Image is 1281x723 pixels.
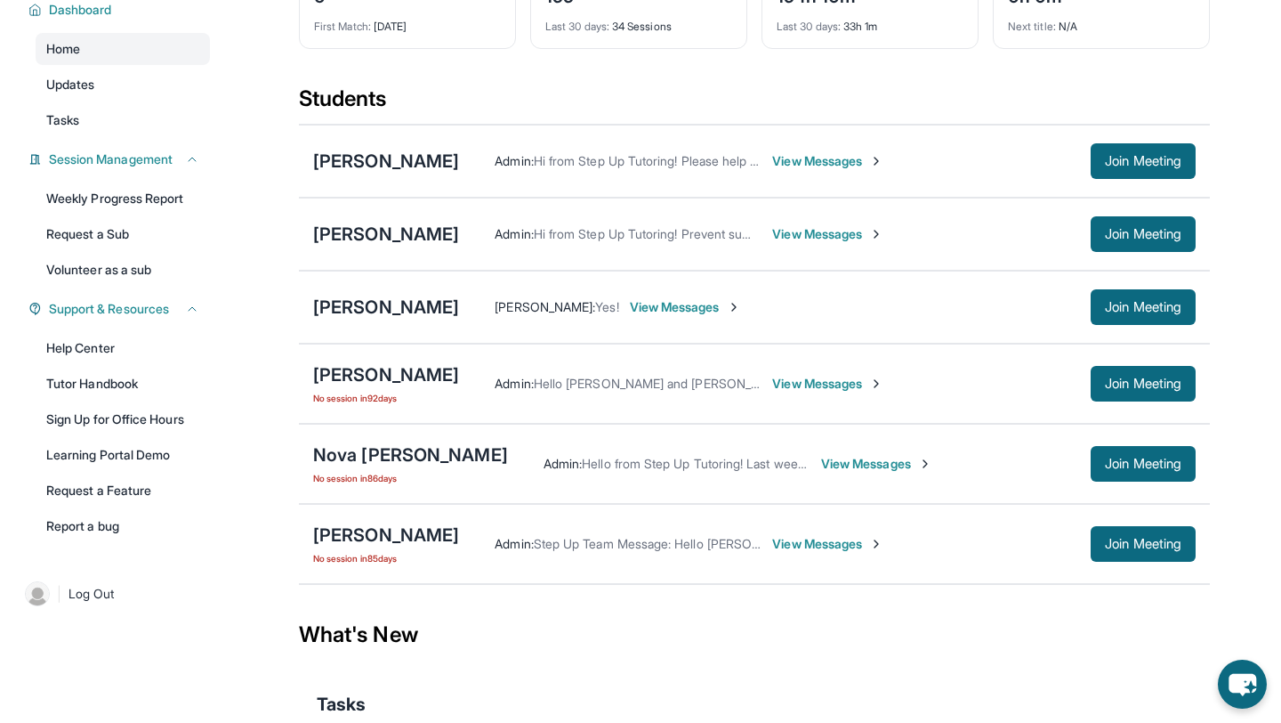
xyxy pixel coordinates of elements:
span: Yes! [595,299,618,314]
img: Chevron-Right [918,457,932,471]
div: [PERSON_NAME] [313,362,459,387]
button: Join Meeting [1091,216,1196,252]
span: Join Meeting [1105,459,1181,469]
button: chat-button [1218,660,1267,709]
span: Admin : [495,376,533,391]
div: [PERSON_NAME] [313,295,459,320]
span: [PERSON_NAME] : [495,299,595,314]
img: Chevron-Right [869,537,883,551]
a: |Log Out [18,574,210,613]
span: No session in 85 days [313,551,459,565]
span: View Messages [772,535,883,553]
img: Chevron-Right [727,300,741,314]
div: Students [299,85,1210,124]
span: Support & Resources [49,300,169,318]
button: Support & Resources [42,300,199,318]
span: Join Meeting [1105,539,1181,549]
a: Weekly Progress Report [36,183,210,215]
span: Log Out [68,585,115,603]
a: Request a Feature [36,475,210,507]
div: [PERSON_NAME] [313,523,459,548]
div: 34 Sessions [545,9,732,34]
span: Dashboard [49,1,112,19]
button: Join Meeting [1091,289,1196,325]
button: Join Meeting [1091,446,1196,482]
span: View Messages [772,225,883,243]
span: Join Meeting [1105,229,1181,240]
span: View Messages [772,152,883,170]
span: Admin : [544,456,582,471]
a: Tasks [36,104,210,136]
span: Session Management [49,150,173,168]
div: [PERSON_NAME] [313,149,459,174]
span: Join Meeting [1105,378,1181,389]
button: Join Meeting [1091,526,1196,562]
span: View Messages [821,455,932,473]
button: Join Meeting [1091,366,1196,402]
span: Next title : [1008,20,1056,33]
span: Last 30 days : [545,20,609,33]
span: View Messages [772,375,883,393]
span: Join Meeting [1105,302,1181,313]
span: Admin : [495,153,533,168]
span: Tasks [46,111,79,129]
span: | [57,583,61,605]
button: Dashboard [42,1,199,19]
a: Sign Up for Office Hours [36,403,210,435]
button: Join Meeting [1091,143,1196,179]
div: [DATE] [314,9,501,34]
div: What's New [299,596,1210,674]
img: Chevron-Right [869,227,883,241]
span: Updates [46,76,95,93]
span: Last 30 days : [777,20,841,33]
a: Updates [36,69,210,101]
span: No session in 92 days [313,391,459,405]
img: Chevron-Right [869,154,883,168]
span: View Messages [630,298,741,316]
span: No session in 86 days [313,471,508,485]
div: Nova [PERSON_NAME] [313,443,508,467]
span: Home [46,40,80,58]
img: Chevron-Right [869,377,883,391]
span: First Match : [314,20,371,33]
img: user-img [25,581,50,606]
div: 33h 1m [777,9,963,34]
span: Join Meeting [1105,156,1181,167]
a: Report a bug [36,510,210,542]
a: Request a Sub [36,218,210,250]
div: [PERSON_NAME] [313,222,459,247]
div: N/A [1008,9,1195,34]
span: Admin : [495,226,533,241]
a: Help Center [36,332,210,364]
button: Session Management [42,150,199,168]
a: Volunteer as a sub [36,254,210,286]
span: Tasks [317,692,366,717]
a: Learning Portal Demo [36,439,210,471]
a: Tutor Handbook [36,368,210,400]
span: Admin : [495,536,533,551]
a: Home [36,33,210,65]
